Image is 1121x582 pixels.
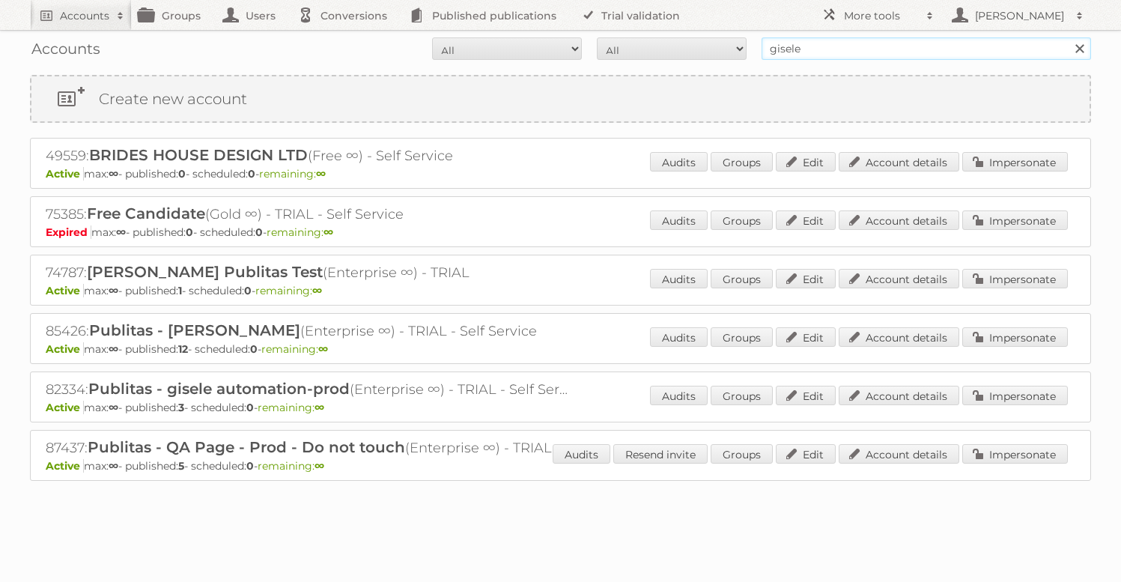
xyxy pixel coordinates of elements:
a: Create new account [31,76,1090,121]
a: Edit [776,269,836,288]
strong: ∞ [109,459,118,473]
strong: 1 [178,284,182,297]
a: Account details [839,444,959,464]
strong: 0 [246,459,254,473]
span: remaining: [261,342,328,356]
span: Publitas - [PERSON_NAME] [89,321,300,339]
a: Edit [776,444,836,464]
strong: ∞ [109,342,118,356]
strong: 0 [178,167,186,181]
a: Audits [650,210,708,230]
strong: ∞ [312,284,322,297]
span: Active [46,401,84,414]
strong: 0 [186,225,193,239]
span: Active [46,284,84,297]
a: Impersonate [962,210,1068,230]
a: Account details [839,386,959,405]
strong: ∞ [315,459,324,473]
a: Impersonate [962,444,1068,464]
strong: ∞ [316,167,326,181]
p: max: - published: - scheduled: - [46,167,1075,181]
a: Edit [776,210,836,230]
a: Impersonate [962,327,1068,347]
strong: ∞ [116,225,126,239]
a: Groups [711,152,773,172]
span: [PERSON_NAME] Publitas Test [87,263,323,281]
strong: 0 [246,401,254,414]
a: Groups [711,269,773,288]
span: remaining: [267,225,333,239]
h2: More tools [844,8,919,23]
span: Publitas - gisele automation-prod [88,380,350,398]
a: Impersonate [962,386,1068,405]
a: Impersonate [962,269,1068,288]
p: max: - published: - scheduled: - [46,225,1075,239]
span: Active [46,342,84,356]
a: Audits [650,386,708,405]
strong: ∞ [315,401,324,414]
strong: 12 [178,342,188,356]
h2: 74787: (Enterprise ∞) - TRIAL [46,263,570,282]
strong: 0 [250,342,258,356]
a: Edit [776,386,836,405]
strong: 5 [178,459,184,473]
span: Active [46,167,84,181]
a: Audits [650,327,708,347]
strong: 0 [255,225,263,239]
strong: ∞ [318,342,328,356]
a: Impersonate [962,152,1068,172]
h2: 49559: (Free ∞) - Self Service [46,146,570,166]
strong: ∞ [109,284,118,297]
span: Free Candidate [87,204,205,222]
span: remaining: [258,459,324,473]
span: Expired [46,225,91,239]
strong: 3 [178,401,184,414]
span: BRIDES HOUSE DESIGN LTD [89,146,308,164]
a: Audits [553,444,610,464]
a: Account details [839,327,959,347]
strong: 0 [244,284,252,297]
a: Groups [711,444,773,464]
span: Publitas - QA Page - Prod - Do not touch [88,438,405,456]
h2: Accounts [60,8,109,23]
strong: ∞ [109,401,118,414]
span: remaining: [258,401,324,414]
a: Account details [839,152,959,172]
a: Account details [839,269,959,288]
p: max: - published: - scheduled: - [46,342,1075,356]
span: Active [46,459,84,473]
h2: 87437: (Enterprise ∞) - TRIAL - Self Service [46,438,570,458]
a: Edit [776,152,836,172]
a: Account details [839,210,959,230]
span: remaining: [255,284,322,297]
a: Groups [711,327,773,347]
p: max: - published: - scheduled: - [46,459,1075,473]
a: Groups [711,386,773,405]
strong: ∞ [109,167,118,181]
a: Resend invite [613,444,708,464]
a: Edit [776,327,836,347]
p: max: - published: - scheduled: - [46,284,1075,297]
a: Audits [650,152,708,172]
p: max: - published: - scheduled: - [46,401,1075,414]
h2: [PERSON_NAME] [971,8,1069,23]
h2: 82334: (Enterprise ∞) - TRIAL - Self Service [46,380,570,399]
h2: 85426: (Enterprise ∞) - TRIAL - Self Service [46,321,570,341]
strong: 0 [248,167,255,181]
a: Groups [711,210,773,230]
strong: ∞ [323,225,333,239]
h2: 75385: (Gold ∞) - TRIAL - Self Service [46,204,570,224]
span: remaining: [259,167,326,181]
a: Audits [650,269,708,288]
